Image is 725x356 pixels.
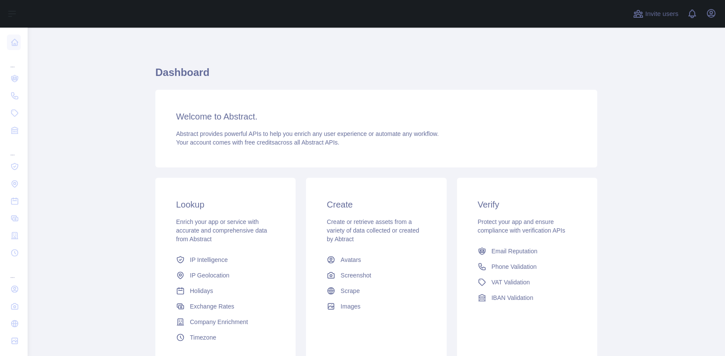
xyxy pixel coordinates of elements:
span: Enrich your app or service with accurate and comprehensive data from Abstract [176,218,267,243]
span: Avatars [340,255,361,264]
span: free credits [245,139,274,146]
span: IBAN Validation [492,293,533,302]
a: Company Enrichment [173,314,278,330]
div: ... [7,52,21,69]
div: ... [7,140,21,157]
span: Email Reputation [492,247,538,255]
span: Protect your app and ensure compliance with verification APIs [478,218,565,234]
a: Timezone [173,330,278,345]
a: IP Geolocation [173,268,278,283]
span: IP Geolocation [190,271,230,280]
h3: Create [327,198,426,211]
h3: Welcome to Abstract. [176,110,577,123]
a: Email Reputation [474,243,580,259]
div: ... [7,262,21,280]
button: Invite users [631,7,680,21]
span: Images [340,302,360,311]
span: Company Enrichment [190,318,248,326]
span: Screenshot [340,271,371,280]
h3: Lookup [176,198,275,211]
span: Scrape [340,287,359,295]
a: Avatars [323,252,429,268]
a: IP Intelligence [173,252,278,268]
a: Scrape [323,283,429,299]
span: Exchange Rates [190,302,234,311]
a: Screenshot [323,268,429,283]
span: VAT Validation [492,278,530,287]
span: Phone Validation [492,262,537,271]
a: Exchange Rates [173,299,278,314]
span: Create or retrieve assets from a variety of data collected or created by Abtract [327,218,419,243]
span: Timezone [190,333,216,342]
h1: Dashboard [155,66,597,86]
a: Images [323,299,429,314]
h3: Verify [478,198,577,211]
span: Abstract provides powerful APIs to help you enrich any user experience or automate any workflow. [176,130,439,137]
span: IP Intelligence [190,255,228,264]
a: Holidays [173,283,278,299]
span: Invite users [645,9,678,19]
span: Your account comes with across all Abstract APIs. [176,139,339,146]
a: VAT Validation [474,274,580,290]
span: Holidays [190,287,213,295]
a: IBAN Validation [474,290,580,306]
a: Phone Validation [474,259,580,274]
